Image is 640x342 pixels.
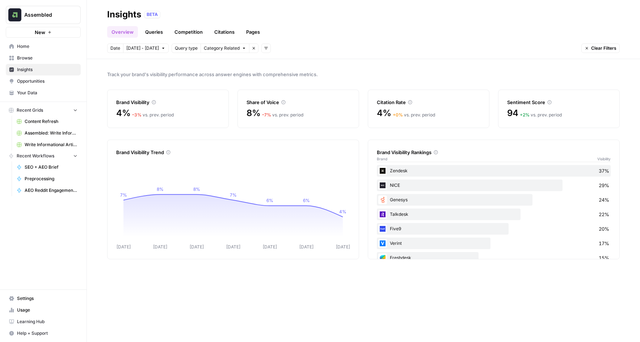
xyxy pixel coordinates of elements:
span: Opportunities [17,78,77,85]
a: Queries [141,26,167,38]
a: Write Informational Article [13,139,81,151]
img: d45dujclg3pblne9yphz0y830h3k [378,239,387,248]
button: Workspace: Assembled [6,6,81,24]
tspan: 8% [157,186,164,192]
a: Settings [6,293,81,304]
a: Home [6,41,81,52]
a: AEO Reddit Engagement - Fork [13,185,81,196]
div: vs. prev. period [520,112,562,118]
span: 17% [599,240,609,247]
div: Talkdesk [377,209,611,220]
span: 15% [599,254,609,261]
span: 29% [599,182,609,189]
span: Help + Support [17,330,77,337]
a: SEO + AEO Brief [13,161,81,173]
a: Learning Hub [6,316,81,327]
span: Recent Workflows [17,153,54,159]
span: Settings [17,295,77,302]
button: Clear Filters [581,44,620,53]
div: Brand Visibility Rankings [377,149,611,156]
span: Browse [17,55,77,61]
span: 94 [507,107,518,119]
tspan: [DATE] [153,244,167,250]
tspan: 7% [120,192,127,198]
span: Brand [377,156,387,162]
button: Recent Grids [6,105,81,116]
button: Help + Support [6,327,81,339]
img: q1kx13elw6is4y38w2mn86bckxv4 [378,181,387,190]
span: 37% [599,167,609,174]
div: Citation Rate [377,99,480,106]
a: Competition [170,26,207,38]
span: 22% [599,211,609,218]
span: Write Informational Article [25,141,77,148]
tspan: [DATE] [226,244,240,250]
div: Insights [107,9,141,20]
tspan: [DATE] [336,244,350,250]
div: vs. prev. period [132,112,174,118]
button: [DATE] - [DATE] [123,44,169,53]
img: 6mfs52sy0dwqu5dzouke7n9ymn0m [378,254,387,262]
a: Insights [6,64,81,75]
span: – 3 % [132,112,142,118]
img: Assembled Logo [8,8,21,21]
tspan: [DATE] [299,244,313,250]
button: New [6,27,81,38]
tspan: 6% [303,198,310,203]
tspan: [DATE] [263,244,277,250]
span: SEO + AEO Brief [25,164,77,170]
span: Home [17,43,77,50]
span: – 7 % [262,112,271,118]
a: Preprocessing [13,173,81,185]
span: 20% [599,225,609,232]
a: Usage [6,304,81,316]
div: Five9 [377,223,611,235]
div: Freshdesk [377,252,611,264]
span: Visibility [597,156,611,162]
div: vs. prev. period [262,112,303,118]
div: NICE [377,180,611,191]
tspan: 6% [266,198,273,203]
tspan: [DATE] [117,244,131,250]
span: 8% [247,107,261,119]
div: Verint [377,238,611,249]
span: Usage [17,307,77,313]
img: mf2j3rx4r5ds97r5ehsf9xr0i5k1 [378,224,387,233]
div: Zendesk [377,165,611,177]
div: Brand Visibility Trend [116,149,350,156]
a: Assembled: Write Informational Article [13,127,81,139]
span: [DATE] - [DATE] [126,45,159,51]
span: Preprocessing [25,176,77,182]
tspan: 7% [230,192,237,198]
span: Category Related [204,45,240,51]
a: Citations [210,26,239,38]
tspan: [DATE] [190,244,204,250]
a: Your Data [6,87,81,99]
span: Learning Hub [17,318,77,325]
span: Assembled [24,11,68,18]
span: AEO Reddit Engagement - Fork [25,187,77,194]
a: Opportunities [6,75,81,87]
div: vs. prev. period [393,112,435,118]
div: Brand Visibility [116,99,220,106]
a: Pages [242,26,264,38]
span: 24% [599,196,609,203]
tspan: 4% [339,209,346,214]
span: Track your brand's visibility performance across answer engines with comprehensive metrics. [107,71,620,78]
span: Insights [17,66,77,73]
img: q2vxfakdkguj00ur1exu9e3oiygs [378,166,387,175]
div: Genesys [377,194,611,206]
button: Recent Workflows [6,151,81,161]
span: Recent Grids [17,107,43,114]
span: Clear Filters [591,45,616,51]
span: 4% [116,107,131,119]
button: Category Related [201,44,249,53]
img: 8p2pcx2ju07i166nzc40mee0mhvb [378,210,387,219]
div: BETA [144,11,160,18]
span: Date [110,45,120,51]
span: + 0 % [393,112,403,118]
tspan: 8% [193,186,200,192]
a: Browse [6,52,81,64]
a: Overview [107,26,138,38]
span: Your Data [17,90,77,96]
